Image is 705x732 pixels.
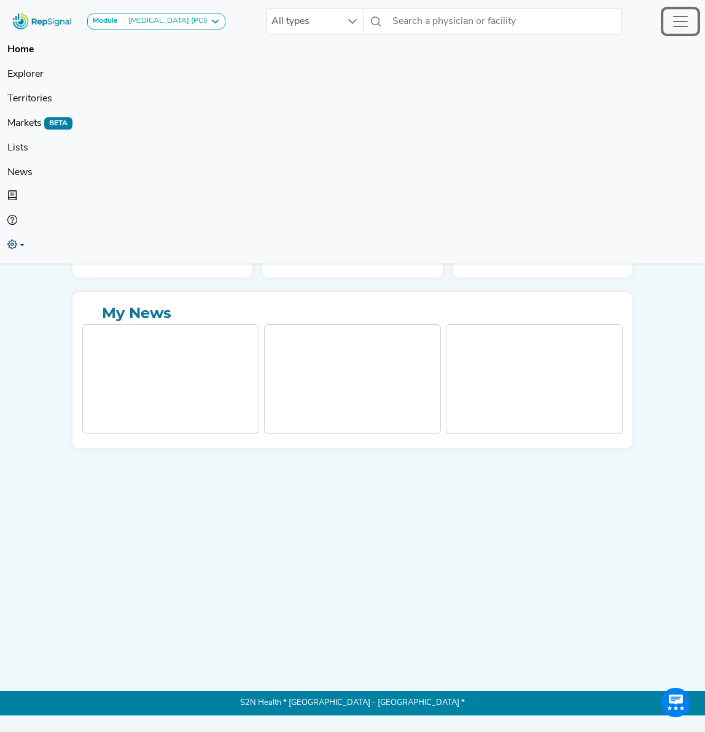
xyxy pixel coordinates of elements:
[82,302,623,324] a: My News
[123,17,208,26] div: [MEDICAL_DATA] (PCI)
[7,160,698,185] a: News
[7,87,698,111] a: Territories
[93,17,118,25] strong: Module
[87,14,225,29] button: Module[MEDICAL_DATA] (PCI)
[388,9,622,34] input: Search a physician or facility
[65,691,640,715] p: S2N Health * [GEOGRAPHIC_DATA] - [GEOGRAPHIC_DATA] *
[7,136,698,160] a: Lists
[7,62,698,87] a: Explorer
[267,9,340,34] span: All types
[7,37,698,62] a: Home
[7,185,17,209] button: Intel Book
[663,9,698,34] button: Toggle navigation
[7,111,698,136] a: MarketsBETA
[44,117,72,130] span: BETA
